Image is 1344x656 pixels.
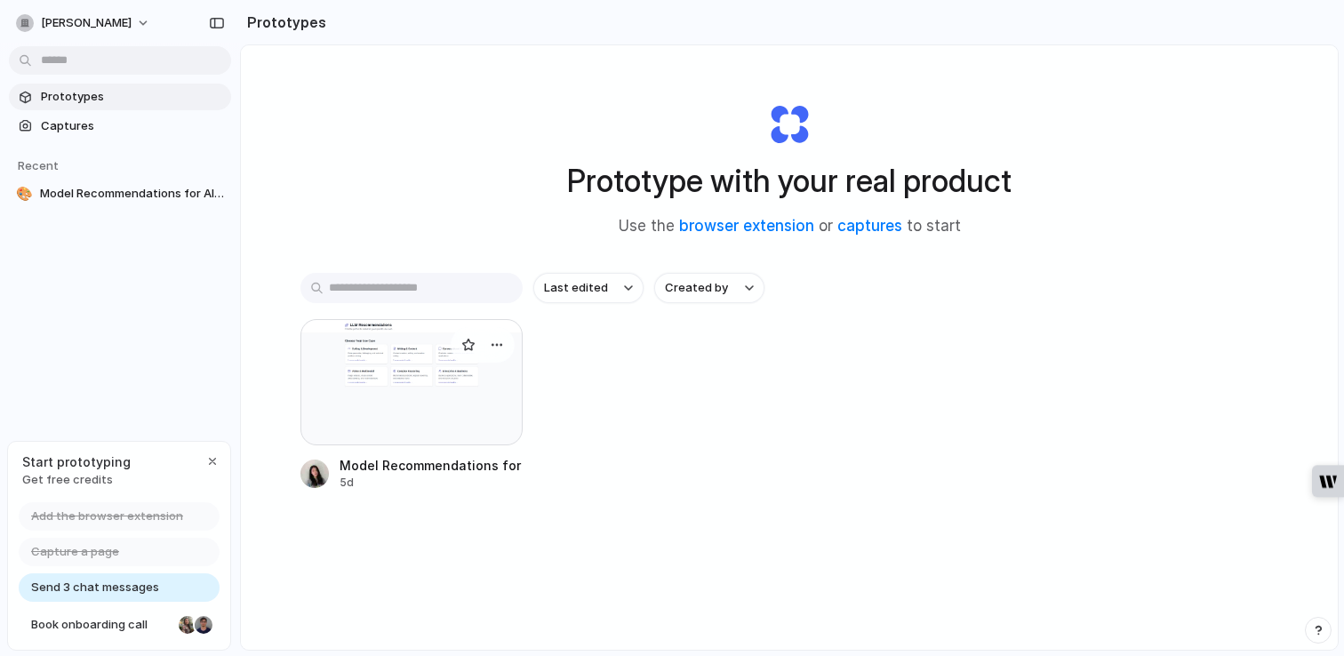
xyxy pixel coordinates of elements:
[177,614,198,636] div: Nicole Kubica
[679,217,814,235] a: browser extension
[340,456,523,475] div: Model Recommendations for AI Use Cases
[619,215,961,238] span: Use the or to start
[9,180,231,207] a: 🎨Model Recommendations for AI Use Cases
[41,88,224,106] span: Prototypes
[837,217,902,235] a: captures
[533,273,644,303] button: Last edited
[31,543,119,561] span: Capture a page
[654,273,764,303] button: Created by
[16,185,33,203] div: 🎨
[22,471,131,489] span: Get free credits
[31,508,183,525] span: Add the browser extension
[31,616,172,634] span: Book onboarding call
[9,9,159,37] button: [PERSON_NAME]
[31,579,159,596] span: Send 3 chat messages
[18,158,59,172] span: Recent
[340,475,523,491] div: 5d
[41,117,224,135] span: Captures
[567,157,1012,204] h1: Prototype with your real product
[240,12,326,33] h2: Prototypes
[665,279,728,297] span: Created by
[9,113,231,140] a: Captures
[40,185,224,203] span: Model Recommendations for AI Use Cases
[300,319,523,491] a: Model Recommendations for AI Use CasesModel Recommendations for AI Use Cases5d
[9,84,231,110] a: Prototypes
[41,14,132,32] span: [PERSON_NAME]
[19,611,220,639] a: Book onboarding call
[22,452,131,471] span: Start prototyping
[544,279,608,297] span: Last edited
[193,614,214,636] div: Christian Iacullo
